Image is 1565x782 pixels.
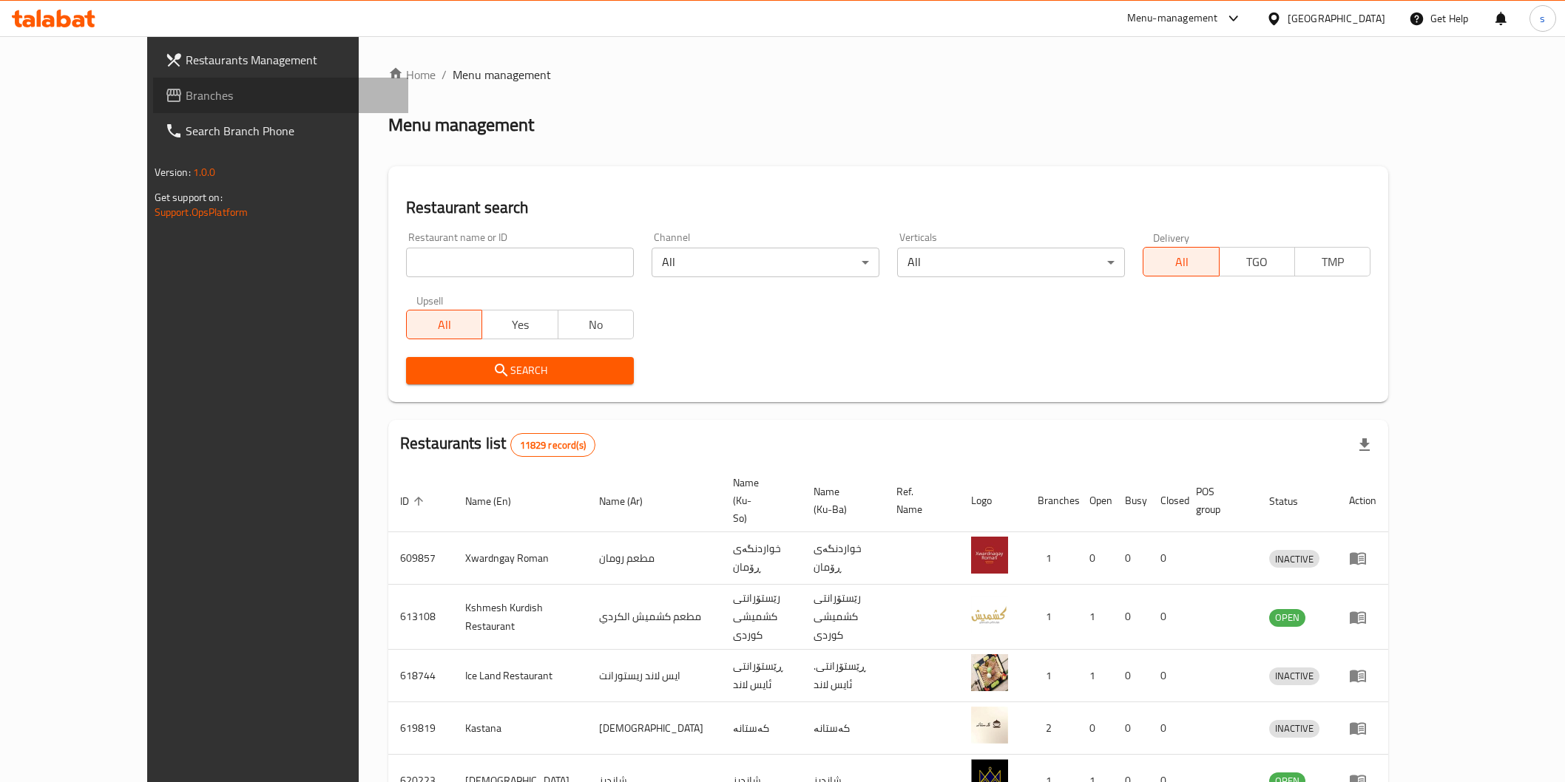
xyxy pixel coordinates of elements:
[1269,551,1319,568] span: INACTIVE
[153,42,408,78] a: Restaurants Management
[453,532,587,585] td: Xwardngay Roman
[1127,10,1218,27] div: Menu-management
[510,433,595,457] div: Total records count
[1149,702,1184,755] td: 0
[193,163,216,182] span: 1.0.0
[1269,492,1317,510] span: Status
[1294,247,1370,276] button: TMP
[1349,549,1376,567] div: Menu
[896,483,942,518] span: Ref. Name
[1149,251,1213,273] span: All
[1349,608,1376,626] div: Menu
[153,113,408,149] a: Search Branch Phone
[1337,469,1388,532] th: Action
[1078,702,1113,755] td: 0
[587,532,721,585] td: مطعم رومان
[814,483,867,518] span: Name (Ku-Ba)
[802,532,885,585] td: خواردنگەی ڕۆمان
[1196,483,1240,518] span: POS group
[453,702,587,755] td: Kastana
[155,188,223,207] span: Get support on:
[153,78,408,113] a: Branches
[481,310,558,339] button: Yes
[1149,650,1184,702] td: 0
[413,314,476,336] span: All
[155,163,191,182] span: Version:
[453,66,551,84] span: Menu management
[971,537,1008,574] img: Xwardngay Roman
[1153,232,1190,242] label: Delivery
[721,702,802,755] td: کەستانە
[1113,469,1149,532] th: Busy
[155,203,249,222] a: Support.OpsPlatform
[1113,650,1149,702] td: 0
[406,197,1370,219] h2: Restaurant search
[465,492,530,510] span: Name (En)
[1540,10,1545,27] span: s
[721,650,802,702] td: ڕێستۆرانتی ئایس لاند
[1078,650,1113,702] td: 1
[587,650,721,702] td: ايس لاند ريستورانت
[1226,251,1289,273] span: TGO
[1026,532,1078,585] td: 1
[587,585,721,650] td: مطعم كشميش الكردي
[416,295,444,305] label: Upsell
[400,432,595,457] h2: Restaurants list
[1301,251,1365,273] span: TMP
[802,650,885,702] td: .ڕێستۆرانتی ئایس لاند
[186,51,396,69] span: Restaurants Management
[1113,702,1149,755] td: 0
[558,310,634,339] button: No
[1347,427,1382,463] div: Export file
[971,596,1008,633] img: Kshmesh Kurdish Restaurant
[1113,532,1149,585] td: 0
[388,532,453,585] td: 609857
[388,702,453,755] td: 619819
[1026,702,1078,755] td: 2
[1143,247,1219,276] button: All
[1113,585,1149,650] td: 0
[652,248,879,277] div: All
[802,702,885,755] td: کەستانە
[1149,469,1184,532] th: Closed
[1269,609,1305,626] span: OPEN
[897,248,1125,277] div: All
[511,438,595,452] span: 11829 record(s)
[1288,10,1385,27] div: [GEOGRAPHIC_DATA]
[1026,585,1078,650] td: 1
[971,707,1008,744] img: Kastana
[488,314,552,336] span: Yes
[400,492,428,510] span: ID
[186,86,396,104] span: Branches
[721,585,802,650] td: رێستۆرانتی کشمیشى كوردى
[1026,469,1078,532] th: Branches
[1269,667,1319,685] div: INACTIVE
[1026,650,1078,702] td: 1
[1349,719,1376,737] div: Menu
[971,654,1008,691] img: Ice Land Restaurant
[802,585,885,650] td: رێستۆرانتی کشمیشى كوردى
[1269,667,1319,684] span: INACTIVE
[1149,532,1184,585] td: 0
[1149,585,1184,650] td: 0
[1078,532,1113,585] td: 0
[1269,609,1305,627] div: OPEN
[1078,469,1113,532] th: Open
[388,650,453,702] td: 618744
[388,66,436,84] a: Home
[186,122,396,140] span: Search Branch Phone
[721,532,802,585] td: خواردنگەی ڕۆمان
[442,66,447,84] li: /
[1219,247,1295,276] button: TGO
[599,492,662,510] span: Name (Ar)
[406,357,634,384] button: Search
[564,314,628,336] span: No
[1349,667,1376,684] div: Menu
[587,702,721,755] td: [DEMOGRAPHIC_DATA]
[1269,550,1319,568] div: INACTIVE
[1269,720,1319,738] div: INACTIVE
[406,248,634,277] input: Search for restaurant name or ID..
[418,361,622,380] span: Search
[388,113,534,137] h2: Menu management
[733,474,784,527] span: Name (Ku-So)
